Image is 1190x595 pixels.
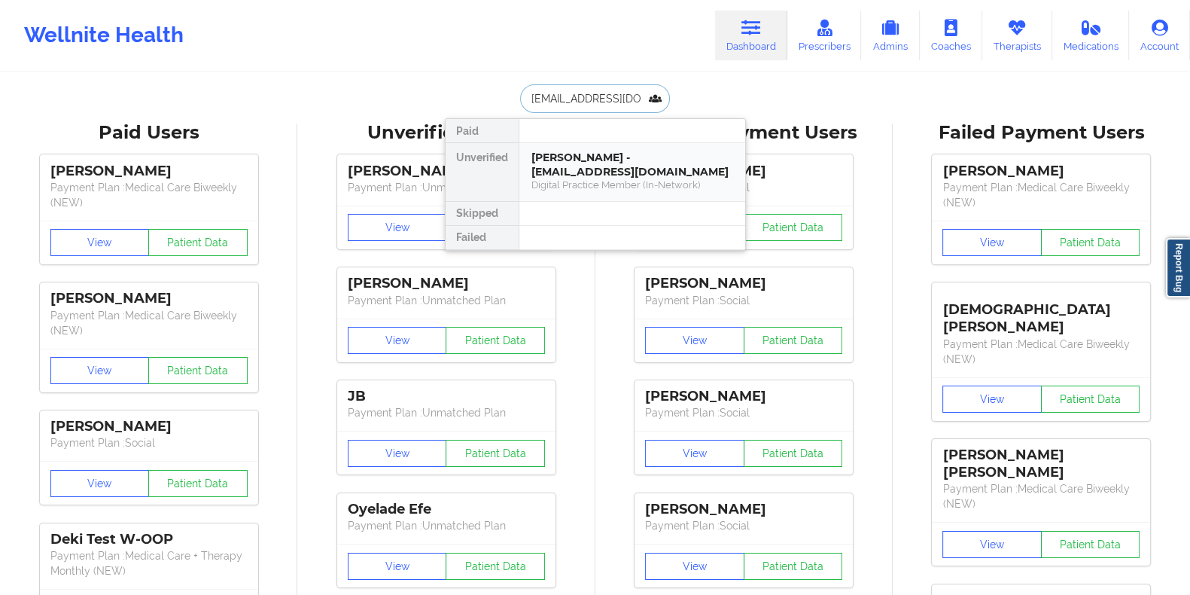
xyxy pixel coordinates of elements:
div: [PERSON_NAME] [50,163,248,180]
button: Patient Data [1041,229,1140,256]
p: Payment Plan : Unmatched Plan [348,518,545,533]
div: Failed [446,226,519,250]
button: Patient Data [744,440,843,467]
div: Oyelade Efe [348,501,545,518]
div: Digital Practice Member (In-Network) [531,178,733,191]
button: View [645,440,744,467]
div: Paid Users [11,121,287,145]
button: Patient Data [148,229,248,256]
a: Account [1129,11,1190,60]
button: View [348,440,447,467]
div: [PERSON_NAME] [645,275,842,292]
a: Medications [1052,11,1130,60]
button: View [942,386,1042,413]
button: Patient Data [1041,386,1140,413]
p: Payment Plan : Medical Care Biweekly (NEW) [942,180,1140,210]
p: Payment Plan : Unmatched Plan [348,293,545,308]
button: View [348,327,447,354]
button: Patient Data [148,470,248,497]
p: Payment Plan : Social [645,405,842,420]
button: View [50,470,150,497]
button: View [348,214,447,241]
button: Patient Data [1041,531,1140,558]
div: [PERSON_NAME] [PERSON_NAME] [942,447,1140,481]
button: Patient Data [148,357,248,384]
div: Failed Payment Users [903,121,1179,145]
div: JB [348,388,545,405]
button: View [645,327,744,354]
p: Payment Plan : Medical Care + Therapy Monthly (NEW) [50,548,248,578]
p: Payment Plan : Social [50,435,248,450]
button: Patient Data [744,553,843,580]
p: Payment Plan : Unmatched Plan [348,405,545,420]
button: View [645,553,744,580]
button: View [50,357,150,384]
div: [PERSON_NAME] - [EMAIL_ADDRESS][DOMAIN_NAME] [531,151,733,178]
button: Patient Data [446,440,545,467]
div: [PERSON_NAME] [50,290,248,307]
p: Payment Plan : Medical Care Biweekly (NEW) [942,481,1140,511]
div: [PERSON_NAME] [645,501,842,518]
div: Skipped [446,202,519,226]
p: Payment Plan : Medical Care Biweekly (NEW) [942,337,1140,367]
div: [DEMOGRAPHIC_DATA][PERSON_NAME] [942,290,1140,336]
div: Unverified [446,143,519,202]
button: View [942,531,1042,558]
div: [PERSON_NAME] [942,163,1140,180]
div: [PERSON_NAME] [50,418,248,435]
div: Paid [446,119,519,143]
div: [PERSON_NAME] [348,275,545,292]
button: Patient Data [446,327,545,354]
p: Payment Plan : Medical Care Biweekly (NEW) [50,180,248,210]
div: [PERSON_NAME] [645,388,842,405]
a: Therapists [982,11,1052,60]
div: Unverified Users [308,121,584,145]
button: View [348,553,447,580]
div: Deki Test W-OOP [50,531,248,548]
button: View [942,229,1042,256]
button: View [50,229,150,256]
p: Payment Plan : Social [645,518,842,533]
p: Payment Plan : Social [645,293,842,308]
p: Payment Plan : Medical Care Biweekly (NEW) [50,308,248,338]
a: Coaches [920,11,982,60]
a: Prescribers [787,11,862,60]
a: Admins [861,11,920,60]
div: [PERSON_NAME] [348,163,545,180]
button: Patient Data [744,327,843,354]
a: Dashboard [715,11,787,60]
button: Patient Data [744,214,843,241]
button: Patient Data [446,553,545,580]
p: Payment Plan : Unmatched Plan [348,180,545,195]
a: Report Bug [1166,238,1190,297]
